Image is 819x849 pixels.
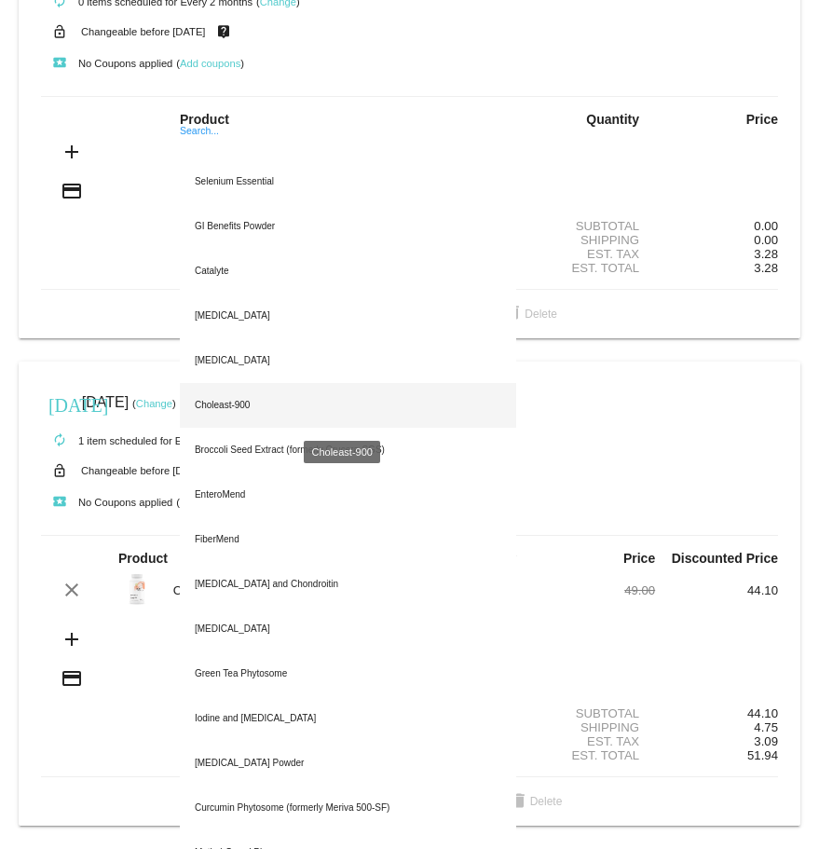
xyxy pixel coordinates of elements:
[655,219,778,233] div: 0.00
[180,607,516,651] div: [MEDICAL_DATA]
[180,383,516,428] div: Choleast-900
[754,261,778,275] span: 3.28
[180,338,516,383] div: [MEDICAL_DATA]
[532,734,655,748] div: Est. Tax
[41,497,172,508] small: No Coupons applied
[655,583,778,597] div: 44.10
[180,562,516,607] div: [MEDICAL_DATA] and Chondroitin
[48,392,71,415] mat-icon: [DATE]
[655,706,778,720] div: 44.10
[180,112,229,127] strong: Product
[623,551,655,566] strong: Price
[754,734,778,748] span: 3.09
[532,583,655,597] div: 49.00
[61,180,83,202] mat-icon: credit_card
[532,720,655,734] div: Shipping
[180,294,516,338] div: [MEDICAL_DATA]
[61,628,83,650] mat-icon: add
[532,233,655,247] div: Shipping
[212,20,235,44] mat-icon: live_help
[61,141,83,163] mat-icon: add
[164,583,410,597] div: Choleast-900
[48,20,71,44] mat-icon: lock_open
[180,58,240,69] a: Add coupons
[508,791,530,814] mat-icon: delete
[118,551,168,566] strong: Product
[176,497,244,508] small: ( )
[48,491,71,514] mat-icon: local_play
[532,219,655,233] div: Subtotal
[180,472,516,517] div: EnteroMend
[502,308,557,321] span: Delete
[487,297,572,331] button: Delete
[754,233,778,247] span: 0.00
[48,459,71,483] mat-icon: lock_open
[48,430,71,452] mat-icon: autorenew
[61,579,83,601] mat-icon: clear
[532,706,655,720] div: Subtotal
[586,112,639,127] strong: Quantity
[180,741,516,786] div: [MEDICAL_DATA] Powder
[118,570,156,608] img: Choleast-900-label-1.png
[180,517,516,562] div: FiberMend
[754,247,778,261] span: 3.28
[180,786,516,830] div: Curcumin Phytosome (formerly Meriva 500-SF)
[81,465,206,476] small: Changeable before [DATE]
[180,159,516,204] div: Selenium Essential
[754,720,778,734] span: 4.75
[746,112,778,127] strong: Price
[672,551,778,566] strong: Discounted Price
[532,748,655,762] div: Est. Total
[176,58,244,69] small: ( )
[180,204,516,249] div: GI Benefits Powder
[180,696,516,741] div: Iodine and [MEDICAL_DATA]
[41,58,172,69] small: No Coupons applied
[747,748,778,762] span: 51.94
[61,667,83,690] mat-icon: credit_card
[180,249,516,294] div: Catalyte
[132,398,176,409] small: ( )
[532,261,655,275] div: Est. Total
[41,435,248,446] small: 1 item scheduled for Every 4 months
[493,785,578,818] button: Delete
[48,52,71,75] mat-icon: local_play
[136,398,172,409] a: Change
[180,143,516,157] input: Search...
[180,651,516,696] div: Green Tea Phytosome
[532,247,655,261] div: Est. Tax
[508,795,563,808] span: Delete
[180,428,516,472] div: Broccoli Seed Extract (formerly Crucera-SGS)
[81,26,206,37] small: Changeable before [DATE]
